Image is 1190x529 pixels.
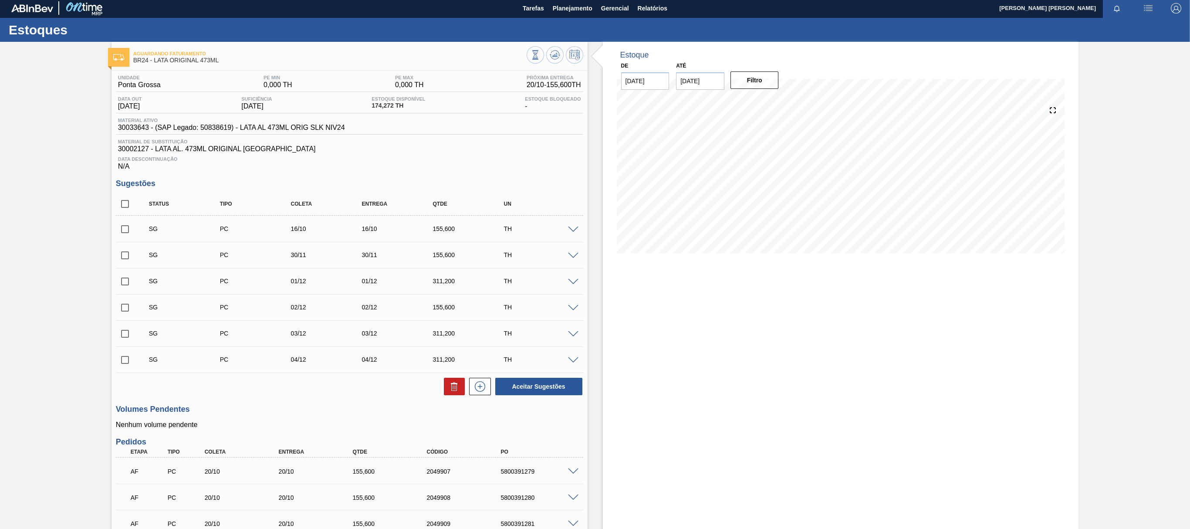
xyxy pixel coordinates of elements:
[360,278,441,285] div: 01/12/2025
[523,96,583,110] div: -
[730,71,779,89] button: Filtro
[525,96,581,102] span: Estoque Bloqueado
[439,378,465,395] div: Excluir Sugestões
[501,278,582,285] div: TH
[289,225,370,232] div: 16/10/2025
[501,225,582,232] div: TH
[128,462,169,481] div: Aguardando Faturamento
[501,251,582,258] div: TH
[203,449,287,455] div: Coleta
[501,304,582,311] div: TH
[431,278,512,285] div: 311,200
[131,468,167,475] p: AF
[676,63,686,69] label: Até
[498,494,583,501] div: 5800391280
[218,278,299,285] div: Pedido de Compra
[128,449,169,455] div: Etapa
[546,46,564,64] button: Atualizar Gráfico
[431,356,512,363] div: 311,200
[118,139,581,144] span: Material de Substituição
[113,54,124,61] img: Ícone
[289,356,370,363] div: 04/12/2025
[147,251,228,258] div: Sugestão Criada
[166,468,206,475] div: Pedido de Compra
[553,3,592,14] span: Planejamento
[566,46,583,64] button: Programar Estoque
[166,449,206,455] div: Tipo
[676,72,724,90] input: dd/mm/yyyy
[241,102,272,110] span: [DATE]
[360,251,441,258] div: 30/11/2025
[133,57,527,64] span: BR24 - LATA ORIGINAL 473ML
[351,449,436,455] div: Qtde
[360,304,441,311] div: 02/12/2025
[431,225,512,232] div: 155,600
[277,449,362,455] div: Entrega
[147,225,228,232] div: Sugestão Criada
[351,520,436,527] div: 155,600
[116,437,583,447] h3: Pedidos
[118,156,581,162] span: Data Descontinuação
[360,356,441,363] div: 04/12/2025
[360,225,441,232] div: 16/10/2025
[128,488,169,507] div: Aguardando Faturamento
[241,96,272,102] span: Suficiência
[360,330,441,337] div: 03/12/2025
[277,468,362,475] div: 20/10/2025
[118,102,142,110] span: [DATE]
[147,330,228,337] div: Sugestão Criada
[264,81,292,89] span: 0,000 TH
[431,330,512,337] div: 311,200
[203,494,287,501] div: 20/10/2025
[118,118,345,123] span: Material ativo
[431,201,512,207] div: Qtde
[372,96,425,102] span: Estoque Disponível
[498,449,583,455] div: PO
[218,201,299,207] div: Tipo
[218,330,299,337] div: Pedido de Compra
[501,356,582,363] div: TH
[425,468,510,475] div: 2049907
[1103,2,1131,14] button: Notificações
[372,102,425,109] span: 174,272 TH
[395,81,424,89] span: 0,000 TH
[1143,3,1153,14] img: userActions
[166,494,206,501] div: Pedido de Compra
[118,96,142,102] span: Data out
[116,421,583,429] p: Nenhum volume pendente
[527,46,544,64] button: Visão Geral dos Estoques
[425,494,510,501] div: 2049908
[601,3,629,14] span: Gerencial
[425,449,510,455] div: Código
[395,75,424,80] span: PE MAX
[360,201,441,207] div: Entrega
[498,520,583,527] div: 5800391281
[118,81,161,89] span: Ponta Grossa
[491,377,583,396] div: Aceitar Sugestões
[495,378,582,395] button: Aceitar Sugestões
[501,330,582,337] div: TH
[620,51,649,60] div: Estoque
[264,75,292,80] span: PE MIN
[501,201,582,207] div: UN
[218,304,299,311] div: Pedido de Compra
[289,304,370,311] div: 02/12/2025
[203,520,287,527] div: 20/10/2025
[638,3,667,14] span: Relatórios
[116,153,583,170] div: N/A
[277,520,362,527] div: 20/10/2025
[116,405,583,414] h3: Volumes Pendentes
[203,468,287,475] div: 20/10/2025
[118,124,345,132] span: 30033643 - (SAP Legado: 50838619) - LATA AL 473ML ORIG SLK NIV24
[147,278,228,285] div: Sugestão Criada
[147,304,228,311] div: Sugestão Criada
[527,81,581,89] span: 20/10 - 155,600 TH
[425,520,510,527] div: 2049909
[523,3,544,14] span: Tarefas
[11,4,53,12] img: TNhmsLtSVTkK8tSr43FrP2fwEKptu5GPRR3wAAAABJRU5ErkJggg==
[277,494,362,501] div: 20/10/2025
[621,63,629,69] label: De
[118,145,581,153] span: 30002127 - LATA AL. 473ML ORIGINAL [GEOGRAPHIC_DATA]
[147,356,228,363] div: Sugestão Criada
[1171,3,1181,14] img: Logout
